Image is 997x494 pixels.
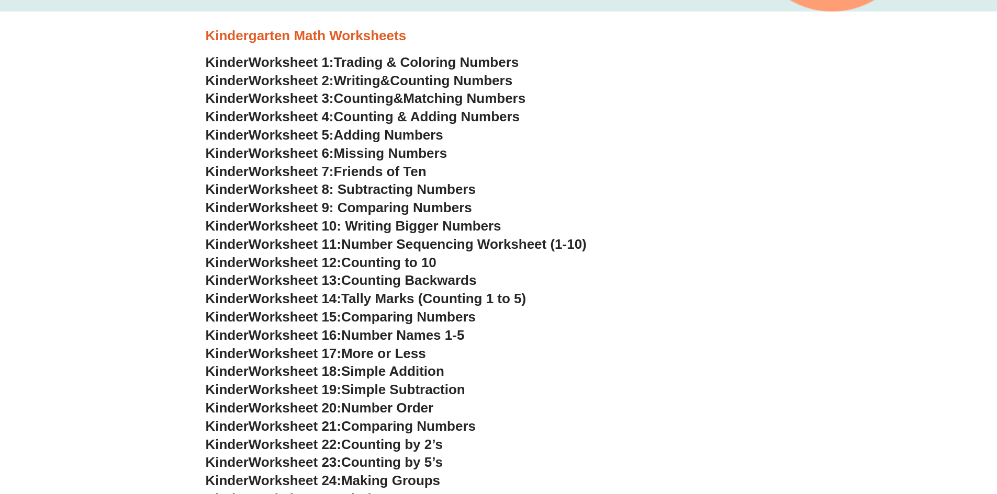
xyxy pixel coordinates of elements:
a: KinderWorksheet 2:Writing&Counting Numbers [206,73,513,88]
span: Kinder [206,145,249,161]
span: Tally Marks (Counting 1 to 5) [341,291,526,306]
span: Kinder [206,418,249,434]
span: Worksheet 10: Writing Bigger Numbers [249,218,501,234]
span: Worksheet 13: [249,272,341,288]
span: Kinder [206,400,249,416]
a: KinderWorksheet 8: Subtracting Numbers [206,181,476,197]
span: Kinder [206,327,249,343]
span: Worksheet 16: [249,327,341,343]
span: Number Order [341,400,433,416]
span: Worksheet 3: [249,90,334,106]
span: Kinder [206,181,249,197]
span: Friends of Ten [334,164,427,179]
span: Kinder [206,272,249,288]
span: Kinder [206,200,249,215]
span: Worksheet 14: [249,291,341,306]
h3: Kindergarten Math Worksheets [206,27,792,45]
span: Worksheet 19: [249,382,341,397]
span: Worksheet 8: Subtracting Numbers [249,181,476,197]
span: Worksheet 17: [249,346,341,361]
span: Kinder [206,436,249,452]
span: Kinder [206,291,249,306]
span: Kinder [206,127,249,143]
a: KinderWorksheet 4:Counting & Adding Numbers [206,109,520,124]
span: Comparing Numbers [341,418,476,434]
span: Counting Backwards [341,272,476,288]
span: Kinder [206,473,249,488]
span: More or Less [341,346,426,361]
span: Worksheet 6: [249,145,334,161]
span: Worksheet 15: [249,309,341,325]
span: Worksheet 22: [249,436,341,452]
span: Worksheet 2: [249,73,334,88]
span: Worksheet 7: [249,164,334,179]
span: Worksheet 21: [249,418,341,434]
a: KinderWorksheet 6:Missing Numbers [206,145,447,161]
span: Comparing Numbers [341,309,476,325]
span: Counting by 5’s [341,454,443,470]
span: Kinder [206,218,249,234]
span: Kinder [206,309,249,325]
span: Counting by 2’s [341,436,443,452]
span: Worksheet 12: [249,255,341,270]
span: Worksheet 20: [249,400,341,416]
span: Kinder [206,73,249,88]
span: Counting to 10 [341,255,436,270]
span: Number Names 1-5 [341,327,464,343]
span: Worksheet 23: [249,454,341,470]
span: Kinder [206,363,249,379]
span: Making Groups [341,473,440,488]
span: Kinder [206,454,249,470]
span: Kinder [206,90,249,106]
iframe: Chat Widget [823,376,997,494]
span: Counting & Adding Numbers [334,109,520,124]
span: Writing [334,73,380,88]
span: Worksheet 9: Comparing Numbers [249,200,472,215]
span: Kinder [206,109,249,124]
span: Kinder [206,346,249,361]
span: Kinder [206,382,249,397]
span: Counting Numbers [390,73,512,88]
span: Matching Numbers [403,90,525,106]
a: KinderWorksheet 3:Counting&Matching Numbers [206,90,526,106]
span: Kinder [206,54,249,70]
span: Simple Addition [341,363,444,379]
span: Worksheet 5: [249,127,334,143]
span: Worksheet 4: [249,109,334,124]
span: Kinder [206,236,249,252]
a: KinderWorksheet 5:Adding Numbers [206,127,443,143]
span: Worksheet 24: [249,473,341,488]
span: Missing Numbers [334,145,447,161]
span: Adding Numbers [334,127,443,143]
a: KinderWorksheet 9: Comparing Numbers [206,200,472,215]
span: Number Sequencing Worksheet (1-10) [341,236,587,252]
span: Kinder [206,164,249,179]
a: KinderWorksheet 10: Writing Bigger Numbers [206,218,501,234]
span: Worksheet 1: [249,54,334,70]
span: Trading & Coloring Numbers [334,54,519,70]
span: Worksheet 11: [249,236,341,252]
a: KinderWorksheet 1:Trading & Coloring Numbers [206,54,519,70]
span: Worksheet 18: [249,363,341,379]
span: Simple Subtraction [341,382,465,397]
span: Counting [334,90,394,106]
span: Kinder [206,255,249,270]
a: KinderWorksheet 7:Friends of Ten [206,164,427,179]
